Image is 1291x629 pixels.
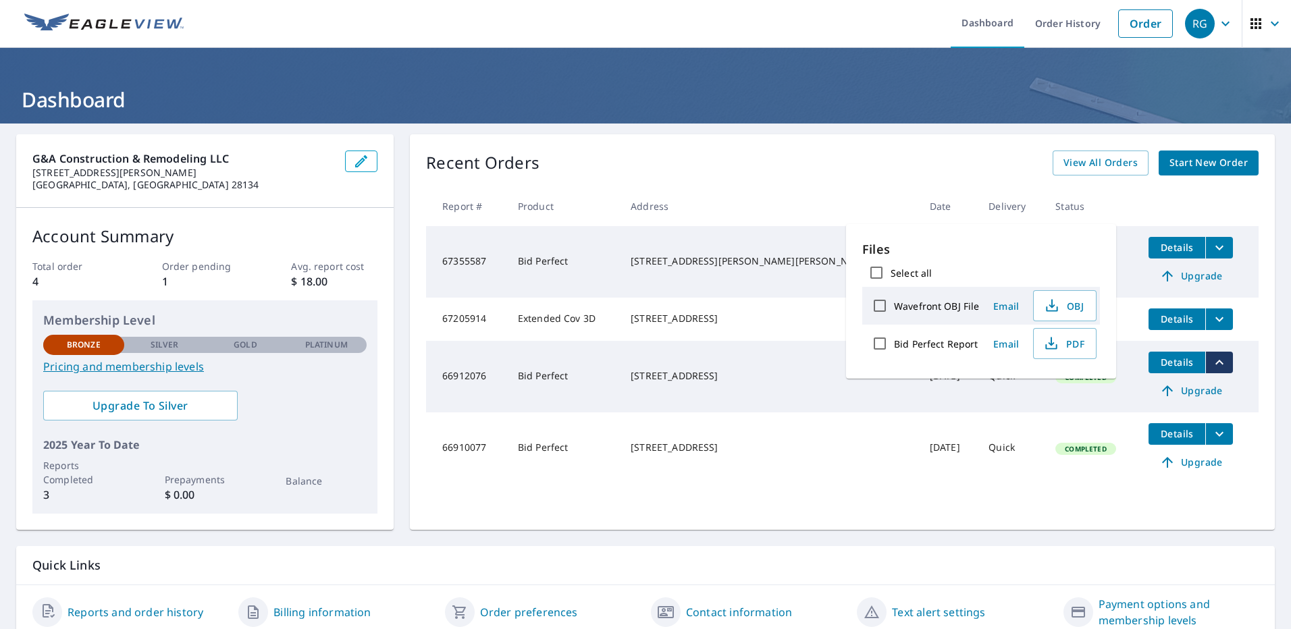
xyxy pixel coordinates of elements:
p: Reports Completed [43,458,124,487]
a: Upgrade [1149,452,1233,473]
p: 1 [162,273,248,290]
p: Order pending [162,259,248,273]
p: Files [862,240,1100,258]
a: Payment options and membership levels [1099,596,1259,628]
span: Upgrade To Silver [54,398,227,413]
span: Details [1157,241,1197,254]
span: Email [990,300,1022,312]
td: Bid Perfect [507,341,620,412]
p: [STREET_ADDRESS][PERSON_NAME] [32,167,334,179]
span: Details [1157,427,1197,440]
button: filesDropdownBtn-66910077 [1205,423,1233,445]
th: Address [620,186,919,226]
a: Start New Order [1159,151,1259,175]
a: Text alert settings [892,604,985,620]
a: View All Orders [1053,151,1149,175]
label: Wavefront OBJ File [894,300,979,312]
p: G&A Construction & Remodeling LLC [32,151,334,167]
th: Status [1045,186,1138,226]
button: detailsBtn-67205914 [1149,308,1205,330]
div: [STREET_ADDRESS] [631,441,908,454]
p: Gold [234,339,257,351]
td: Extended Cov 3D [507,298,620,341]
th: Report # [426,186,507,226]
span: Completed [1057,444,1114,454]
td: 66910077 [426,412,507,484]
p: Platinum [305,339,348,351]
div: RG [1185,9,1215,38]
button: filesDropdownBtn-67355587 [1205,237,1233,258]
p: 3 [43,487,124,503]
p: Total order [32,259,119,273]
label: Bid Perfect Report [894,337,978,350]
a: Order [1118,9,1173,38]
p: Account Summary [32,224,377,248]
th: Product [507,186,620,226]
span: Email [990,337,1022,350]
span: Start New Order [1169,155,1248,171]
a: Contact information [686,604,792,620]
p: Quick Links [32,557,1259,574]
a: Upgrade [1149,265,1233,287]
button: filesDropdownBtn-67205914 [1205,308,1233,330]
p: $ 18.00 [291,273,377,290]
td: Bid Perfect [507,226,620,298]
td: Quick [978,412,1045,484]
th: Delivery [978,186,1045,226]
span: Upgrade [1157,383,1225,399]
p: [GEOGRAPHIC_DATA], [GEOGRAPHIC_DATA] 28134 [32,179,334,191]
p: Membership Level [43,311,367,329]
span: Details [1157,312,1197,325]
a: Billing information [273,604,371,620]
span: OBJ [1042,298,1085,314]
p: Bronze [67,339,101,351]
p: 4 [32,273,119,290]
p: Balance [286,474,367,488]
button: detailsBtn-67355587 [1149,237,1205,258]
button: Email [984,333,1028,354]
span: PDF [1042,335,1085,352]
h1: Dashboard [16,86,1275,113]
a: Upgrade To Silver [43,391,238,420]
span: Upgrade [1157,454,1225,470]
button: Email [984,296,1028,317]
a: Order preferences [480,604,578,620]
td: 66912076 [426,341,507,412]
div: [STREET_ADDRESS] [631,369,908,383]
a: Upgrade [1149,380,1233,402]
td: Bid Perfect [507,412,620,484]
img: EV Logo [24,13,184,34]
button: PDF [1033,328,1097,359]
span: Upgrade [1157,268,1225,284]
span: Details [1157,356,1197,368]
div: [STREET_ADDRESS] [631,312,908,325]
button: OBJ [1033,290,1097,321]
button: detailsBtn-66910077 [1149,423,1205,445]
td: 67205914 [426,298,507,341]
td: [DATE] [919,412,978,484]
p: Prepayments [165,472,246,487]
p: Recent Orders [426,151,539,175]
td: 67355587 [426,226,507,298]
label: Select all [891,267,932,279]
span: View All Orders [1063,155,1138,171]
div: [STREET_ADDRESS][PERSON_NAME][PERSON_NAME] [631,254,908,268]
a: Reports and order history [68,604,203,620]
button: detailsBtn-66912076 [1149,352,1205,373]
th: Date [919,186,978,226]
p: 2025 Year To Date [43,437,367,453]
p: Avg. report cost [291,259,377,273]
p: $ 0.00 [165,487,246,503]
a: Pricing and membership levels [43,358,367,375]
p: Silver [151,339,179,351]
button: filesDropdownBtn-66912076 [1205,352,1233,373]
